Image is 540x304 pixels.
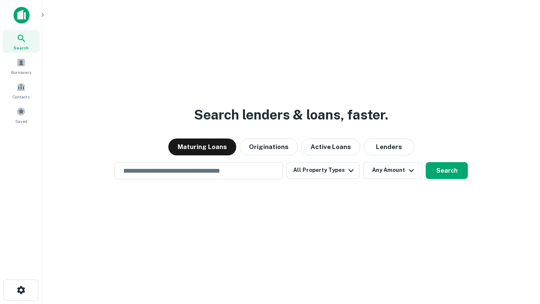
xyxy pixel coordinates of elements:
[3,54,40,77] a: Borrowers
[3,103,40,126] a: Saved
[286,162,360,179] button: All Property Types
[301,138,360,155] button: Active Loans
[13,7,30,24] img: capitalize-icon.png
[13,93,30,100] span: Contacts
[364,138,414,155] button: Lenders
[3,79,40,102] a: Contacts
[15,118,27,125] span: Saved
[363,162,422,179] button: Any Amount
[11,69,31,76] span: Borrowers
[426,162,468,179] button: Search
[240,138,298,155] button: Originations
[498,236,540,277] iframe: Chat Widget
[13,44,29,51] span: Search
[194,105,388,125] h3: Search lenders & loans, faster.
[168,138,236,155] button: Maturing Loans
[3,30,40,53] a: Search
